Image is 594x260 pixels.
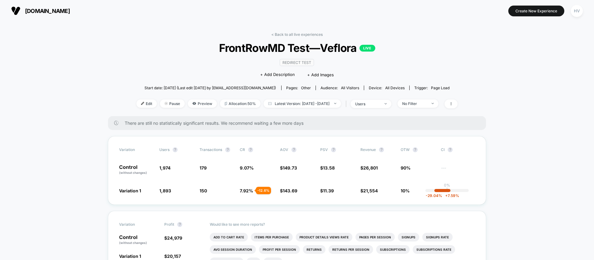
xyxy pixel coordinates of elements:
span: (without changes) [119,241,147,245]
span: + Add Images [307,72,334,77]
li: Signups [398,233,419,241]
p: 0% [444,183,450,187]
button: HV [569,5,585,17]
span: Start date: [DATE] (Last edit [DATE] by [EMAIL_ADDRESS][DOMAIN_NAME]) [144,86,276,90]
span: 143.69 [283,188,297,193]
span: Device: [364,86,409,90]
img: calendar [268,102,272,105]
img: end [165,102,168,105]
span: Variation 1 [119,254,141,259]
span: Preview [188,99,217,108]
button: ? [225,147,230,152]
p: LIVE [359,45,375,52]
img: end [334,103,336,104]
button: ? [248,147,253,152]
span: 24,979 [167,235,182,241]
span: Revenue [360,147,376,152]
a: < Back to all live experiences [271,32,323,37]
span: 9.07 % [240,165,254,170]
li: Add To Cart Rate [210,233,248,241]
button: ? [291,147,296,152]
li: Subscriptions Rate [413,245,455,254]
img: end [385,103,387,104]
button: ? [177,222,182,227]
span: 7.92 % [240,188,253,193]
span: --- [441,166,475,175]
span: 1,974 [159,165,170,170]
div: Audience: [321,86,359,90]
span: 11.39 [323,188,334,193]
span: CR [240,147,245,152]
span: CI [441,147,475,152]
li: Items Per Purchase [251,233,293,241]
span: OTW [401,147,435,152]
p: Control [119,235,158,245]
img: edit [141,102,144,105]
span: Allocation: 50% [220,99,260,108]
span: + [445,193,448,198]
img: end [432,103,434,104]
span: PSV [320,147,328,152]
p: Would like to see more reports? [210,222,475,227]
li: Returns [303,245,325,254]
span: $ [360,188,378,193]
span: AOV [280,147,288,152]
li: Signups Rate [422,233,453,241]
span: Profit [164,222,174,227]
li: Subscriptions [376,245,410,254]
span: FrontRowMD Test—Veflora [153,41,441,54]
span: 1,893 [159,188,171,193]
span: All Visitors [341,86,359,90]
span: 7.59 % [442,193,459,198]
button: ? [413,147,418,152]
span: (without changes) [119,171,147,174]
li: Pages Per Session [355,233,395,241]
span: Redirect Test [280,59,314,66]
span: all devices [385,86,405,90]
li: Product Details Views Rate [296,233,352,241]
button: [DOMAIN_NAME] [9,6,72,16]
span: Variation [119,147,153,152]
span: 150 [200,188,207,193]
span: 10% [401,188,410,193]
span: 26,801 [363,165,378,170]
span: Transactions [200,147,222,152]
span: $ [320,165,335,170]
div: users [355,102,380,106]
span: Latest Version: [DATE] - [DATE] [264,99,341,108]
span: 20,157 [167,254,181,259]
span: $ [164,235,182,241]
div: Pages: [286,86,311,90]
div: HV [571,5,583,17]
button: ? [379,147,384,152]
span: [DOMAIN_NAME] [25,8,70,14]
p: | [446,187,448,192]
span: Variation [119,222,153,227]
span: other [301,86,311,90]
div: Trigger: [414,86,450,90]
span: -29.04 % [426,193,442,198]
li: Avg Session Duration [210,245,256,254]
span: 149.73 [283,165,297,170]
img: Visually logo [11,6,20,15]
span: $ [280,188,297,193]
span: Edit [136,99,157,108]
span: 179 [200,165,207,170]
p: Control [119,165,153,175]
span: | [344,99,351,108]
button: Create New Experience [508,6,564,16]
button: ? [173,147,178,152]
span: 13.58 [323,165,335,170]
div: - 12.6 % [256,187,271,194]
span: Pause [160,99,185,108]
img: rebalance [225,102,227,105]
li: Profit Per Session [259,245,300,254]
span: Variation 1 [119,188,141,193]
span: 90% [401,165,411,170]
span: There are still no statistically significant results. We recommend waiting a few more days [125,120,474,126]
span: 21,554 [363,188,378,193]
span: $ [360,165,378,170]
span: Page Load [431,86,450,90]
span: + Add Description [260,72,295,78]
span: $ [164,254,181,259]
